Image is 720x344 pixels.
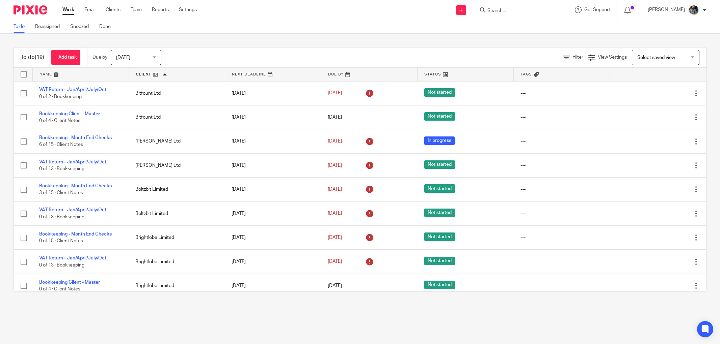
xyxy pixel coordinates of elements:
[328,187,342,192] span: [DATE]
[21,54,44,61] h1: To do
[225,129,321,153] td: [DATE]
[39,191,83,195] span: 3 of 15 · Client Notes
[225,105,321,129] td: [DATE]
[70,20,94,33] a: Snoozed
[521,72,532,76] span: Tags
[39,287,80,291] span: 0 of 4 · Client Notes
[521,234,603,241] div: ---
[521,210,603,217] div: ---
[572,55,583,60] span: Filter
[116,55,130,60] span: [DATE]
[39,263,84,268] span: 0 of 13 · Bookkeeping
[424,281,455,289] span: Not started
[39,232,112,237] a: Bookkeeping - Month End Checks
[39,118,80,123] span: 0 of 4 · Client Notes
[521,138,603,145] div: ---
[424,184,455,193] span: Not started
[129,178,225,201] td: Boltzbit Limited
[328,235,342,240] span: [DATE]
[424,112,455,121] span: Not started
[598,55,627,60] span: View Settings
[424,257,455,265] span: Not started
[129,274,225,298] td: Brightlobe Limited
[424,209,455,217] span: Not started
[424,160,455,169] span: Not started
[225,250,321,274] td: [DATE]
[424,232,455,241] span: Not started
[328,283,342,288] span: [DATE]
[328,91,342,96] span: [DATE]
[39,143,83,147] span: 6 of 15 · Client Notes
[521,186,603,193] div: ---
[39,256,106,260] a: VAT Return - Jan/April/July/Oct
[129,129,225,153] td: [PERSON_NAME] Ltd
[39,166,84,171] span: 0 of 13 · Bookkeeping
[39,184,112,188] a: Bookkeeping - Month End Checks
[39,160,106,164] a: VAT Return - Jan/April/July/Oct
[129,250,225,274] td: Brightlobe Limited
[131,6,142,13] a: Team
[39,208,106,212] a: VAT Return - Jan/April/July/Oct
[129,105,225,129] td: Bitfount Ltd
[487,8,548,14] input: Search
[328,211,342,216] span: [DATE]
[521,162,603,169] div: ---
[14,5,47,14] img: Pixie
[14,20,30,33] a: To do
[129,226,225,250] td: Brightlobe Limited
[637,55,675,60] span: Select saved view
[521,282,603,289] div: ---
[129,153,225,177] td: [PERSON_NAME] Ltd
[225,274,321,298] td: [DATE]
[39,239,83,243] span: 0 of 15 · Client Notes
[39,135,112,140] a: Bookkeeping - Month End Checks
[521,114,603,121] div: ---
[648,6,685,13] p: [PERSON_NAME]
[424,136,455,145] span: In progress
[99,20,116,33] a: Done
[39,215,84,219] span: 0 of 13 · Bookkeeping
[35,55,44,60] span: (19)
[328,139,342,144] span: [DATE]
[39,87,106,92] a: VAT Return - Jan/April/July/Oct
[152,6,169,13] a: Reports
[328,163,342,168] span: [DATE]
[225,226,321,250] td: [DATE]
[129,81,225,105] td: Bitfount Ltd
[39,112,100,116] a: Bookkeeping Client - Master
[225,178,321,201] td: [DATE]
[328,259,342,264] span: [DATE]
[584,7,610,12] span: Get Support
[424,88,455,97] span: Not started
[225,201,321,225] td: [DATE]
[179,6,197,13] a: Settings
[35,20,65,33] a: Reassigned
[328,115,342,120] span: [DATE]
[521,258,603,265] div: ---
[39,94,82,99] span: 0 of 2 · Bookkeeping
[225,153,321,177] td: [DATE]
[39,280,100,285] a: Bookkeeping Client - Master
[225,81,321,105] td: [DATE]
[106,6,121,13] a: Clients
[521,90,603,97] div: ---
[92,54,107,61] p: Due by
[129,201,225,225] td: Boltzbit Limited
[62,6,74,13] a: Work
[84,6,96,13] a: Email
[51,50,80,65] a: + Add task
[688,5,699,15] img: Jaskaran%20Singh.jpeg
